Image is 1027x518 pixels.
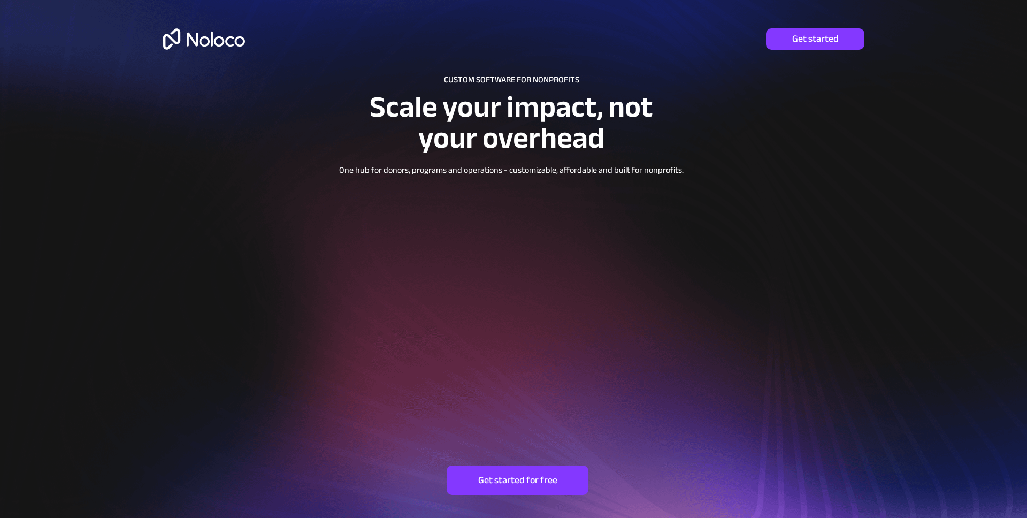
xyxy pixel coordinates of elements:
span: CUSTOM SOFTWARE FOR NONPROFITS [444,72,579,88]
span: Scale your impact, not your overhead [370,79,653,166]
a: Get started for free [447,466,588,495]
iframe: Nonprofit template - interactive demo [277,183,739,430]
span: Get started for free [447,475,588,486]
a: Get started [766,28,864,50]
span: One hub for donors, programs and operations - customizable, affordable and built for nonprofits. [339,162,684,178]
span: Get started [766,33,864,45]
